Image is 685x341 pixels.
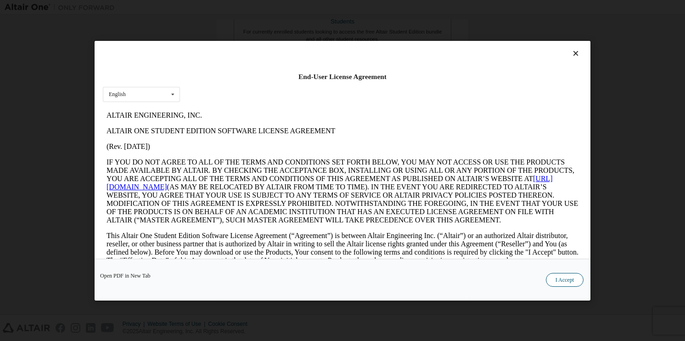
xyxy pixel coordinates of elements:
[4,35,476,43] p: (Rev. [DATE])
[4,4,476,12] p: ALTAIR ENGINEERING, INC.
[103,72,582,81] div: End-User License Agreement
[546,273,584,286] button: I Accept
[4,67,450,83] a: [URL][DOMAIN_NAME]
[4,124,476,157] p: This Altair One Student Edition Software License Agreement (“Agreement”) is between Altair Engine...
[100,273,151,278] a: Open PDF in New Tab
[4,51,476,117] p: IF YOU DO NOT AGREE TO ALL OF THE TERMS AND CONDITIONS SET FORTH BELOW, YOU MAY NOT ACCESS OR USE...
[109,91,126,97] div: English
[4,19,476,28] p: ALTAIR ONE STUDENT EDITION SOFTWARE LICENSE AGREEMENT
